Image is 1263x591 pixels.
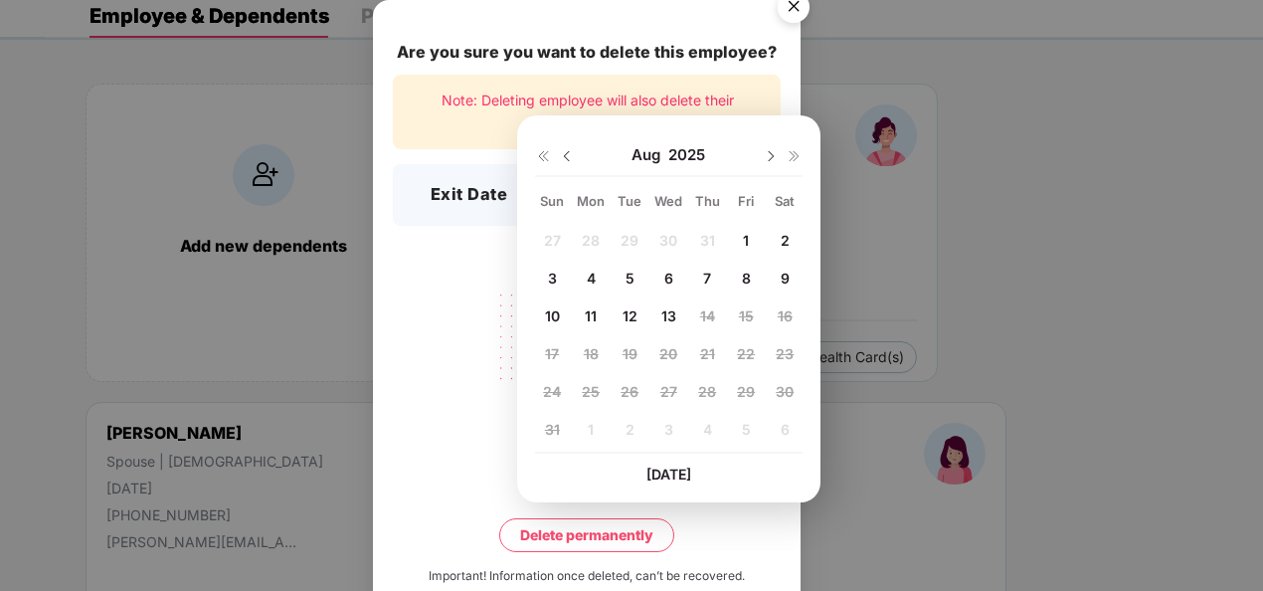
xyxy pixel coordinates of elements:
span: [DATE] [646,466,691,483]
div: Mon [574,192,609,210]
span: 6 [664,270,673,287]
div: Sun [535,192,570,210]
img: svg+xml;base64,PHN2ZyB4bWxucz0iaHR0cDovL3d3dy53My5vcmcvMjAwMC9zdmciIHdpZHRoPSIyMjQiIGhlaWdodD0iMT... [475,282,698,437]
div: Wed [651,192,686,210]
div: Fri [729,192,764,210]
span: 2025 [668,145,705,165]
span: Aug [631,145,668,165]
img: svg+xml;base64,PHN2ZyB4bWxucz0iaHR0cDovL3d3dy53My5vcmcvMjAwMC9zdmciIHdpZHRoPSIxNiIgaGVpZ2h0PSIxNi... [787,148,803,164]
div: Tue [613,192,647,210]
span: 12 [623,307,637,324]
div: Sat [768,192,803,210]
div: Important! Information once deleted, can’t be recovered. [429,567,745,586]
button: Delete permanently [499,518,674,552]
span: 5 [626,270,634,287]
span: 13 [661,307,676,324]
span: 7 [703,270,711,287]
div: Thu [690,192,725,210]
img: svg+xml;base64,PHN2ZyB4bWxucz0iaHR0cDovL3d3dy53My5vcmcvMjAwMC9zdmciIHdpZHRoPSIxNiIgaGVpZ2h0PSIxNi... [535,148,551,164]
img: svg+xml;base64,PHN2ZyBpZD0iRHJvcGRvd24tMzJ4MzIiIHhtbG5zPSJodHRwOi8vd3d3LnczLm9yZy8yMDAwL3N2ZyIgd2... [763,148,779,164]
span: 9 [781,270,790,287]
span: 1 [743,232,749,249]
span: 10 [545,307,560,324]
span: 2 [781,232,790,249]
span: 11 [585,307,597,324]
div: Note: Deleting employee will also delete their dependents. [393,75,781,149]
span: 8 [742,270,751,287]
div: Are you sure you want to delete this employee? [393,40,781,65]
span: 4 [587,270,596,287]
span: 3 [548,270,557,287]
h3: Exit Date [431,182,508,208]
img: svg+xml;base64,PHN2ZyBpZD0iRHJvcGRvd24tMzJ4MzIiIHhtbG5zPSJodHRwOi8vd3d3LnczLm9yZy8yMDAwL3N2ZyIgd2... [559,148,575,164]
